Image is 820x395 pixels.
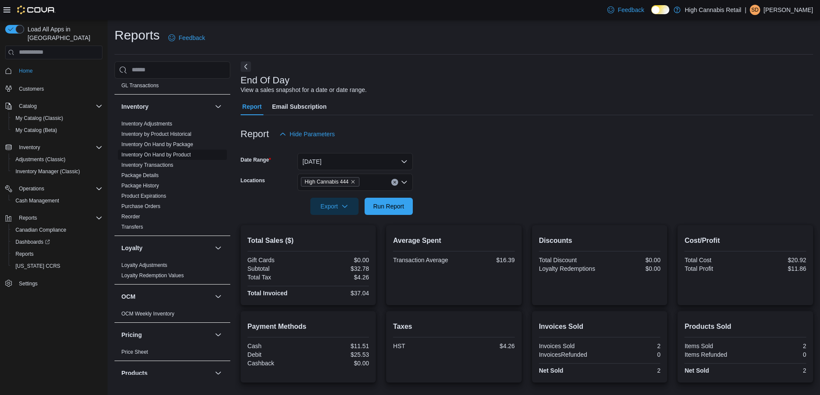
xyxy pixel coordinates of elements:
button: OCM [121,292,211,301]
button: Customers [2,82,106,95]
h2: Payment Methods [248,322,369,332]
h2: Average Spent [393,236,515,246]
span: Home [15,65,102,76]
button: Adjustments (Classic) [9,153,106,165]
span: High Cannabis 444 [305,178,349,186]
span: My Catalog (Classic) [12,113,102,123]
button: Remove High Cannabis 444 from selection in this group [350,179,356,184]
span: Catalog [19,103,37,110]
a: Customers [15,84,47,94]
span: Inventory Manager (Classic) [15,168,80,175]
div: $11.86 [747,265,806,272]
span: Adjustments (Classic) [15,156,65,163]
a: Feedback [165,29,208,46]
div: Total Discount [539,257,598,263]
div: $37.04 [310,290,369,297]
h3: Report [241,129,269,139]
div: Items Refunded [684,351,743,358]
button: Reports [15,213,40,223]
span: Cash Management [12,196,102,206]
a: Reorder [121,214,140,220]
button: Operations [2,183,106,195]
span: Inventory Adjustments [121,120,172,127]
div: Finance [114,70,230,94]
a: OCM Weekly Inventory [121,311,174,317]
div: Inventory [114,119,230,236]
div: $0.00 [310,257,369,263]
button: Reports [2,212,106,224]
div: Gift Cards [248,257,306,263]
div: Debit [248,351,306,358]
span: Catalog [15,101,102,111]
button: Export [310,198,359,215]
a: Adjustments (Classic) [12,154,69,165]
span: Inventory Transactions [121,162,173,168]
button: Canadian Compliance [9,224,106,236]
div: $0.00 [601,265,660,272]
a: Dashboards [12,237,53,247]
a: Home [15,66,36,76]
button: Loyalty [121,244,211,252]
div: Transaction Average [393,257,452,263]
button: My Catalog (Classic) [9,112,106,124]
span: Feedback [618,6,644,14]
h2: Discounts [539,236,661,246]
a: Transfers [121,224,143,230]
span: Operations [15,184,102,194]
span: Adjustments (Classic) [12,154,102,165]
div: $0.00 [601,257,660,263]
span: Reports [12,249,102,259]
label: Date Range [241,156,271,163]
div: $4.26 [456,343,515,349]
a: Reports [12,249,37,259]
a: My Catalog (Beta) [12,125,61,135]
h3: Pricing [121,331,142,339]
div: $11.51 [310,343,369,349]
h3: End Of Day [241,75,290,86]
span: Cash Management [15,197,59,204]
button: Inventory [2,141,106,153]
button: Home [2,64,106,77]
div: $32.78 [310,265,369,272]
div: 0 [747,351,806,358]
strong: Total Invoiced [248,290,288,297]
button: [US_STATE] CCRS [9,260,106,272]
a: Dashboards [9,236,106,248]
span: Product Expirations [121,193,166,199]
button: Pricing [121,331,211,339]
button: Inventory Manager (Classic) [9,165,106,178]
a: Product Expirations [121,193,166,199]
button: OCM [213,291,223,302]
a: Package Details [121,172,159,178]
div: Cash [248,343,306,349]
span: Canadian Compliance [15,227,66,233]
h3: Inventory [121,102,149,111]
strong: Net Sold [684,367,709,374]
p: | [745,5,746,15]
span: My Catalog (Beta) [12,125,102,135]
a: Inventory Manager (Classic) [12,166,84,177]
div: 2 [747,367,806,374]
strong: Net Sold [539,367,563,374]
div: Items Sold [684,343,743,349]
div: InvoicesRefunded [539,351,598,358]
span: Loyalty Redemption Values [121,272,184,279]
div: 0 [601,351,660,358]
p: High Cannabis Retail [685,5,742,15]
button: Settings [2,277,106,290]
span: Settings [15,278,102,289]
a: My Catalog (Classic) [12,113,67,123]
button: [DATE] [297,153,413,170]
span: Dashboards [12,237,102,247]
h1: Reports [114,27,160,44]
div: Salvatore Decicco [750,5,760,15]
h2: Taxes [393,322,515,332]
div: Loyalty Redemptions [539,265,598,272]
div: OCM [114,309,230,322]
span: Loyalty Adjustments [121,262,167,269]
span: Hide Parameters [290,130,335,138]
div: Cashback [248,360,306,367]
span: Export [316,198,353,215]
input: Dark Mode [651,5,669,14]
p: [PERSON_NAME] [764,5,813,15]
